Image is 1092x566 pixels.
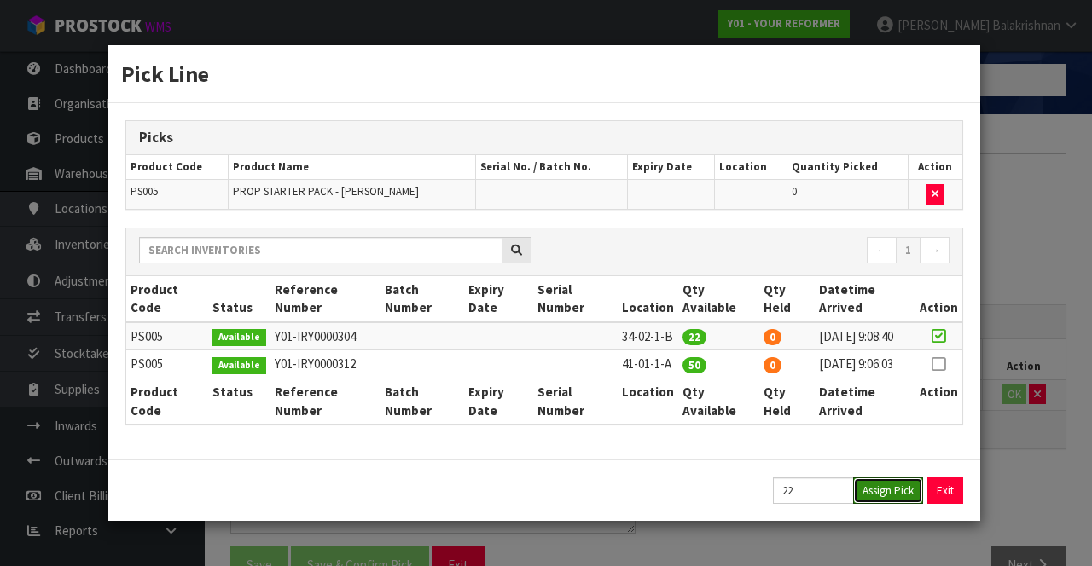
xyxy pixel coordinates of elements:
td: PS005 [126,322,208,350]
a: ← [867,237,897,264]
button: Exit [927,477,963,504]
span: PS005 [131,184,158,199]
nav: Page navigation [557,237,950,267]
th: Batch Number [380,378,464,424]
span: 0 [764,357,781,373]
th: Qty Available [678,378,760,424]
td: Y01-IRY0000312 [270,350,380,378]
span: 0 [792,184,797,199]
input: Quantity Picked [773,477,854,504]
th: Product Code [126,276,208,322]
button: Assign Pick [853,477,923,504]
th: Product Name [228,155,475,180]
span: Available [212,357,266,374]
th: Action [908,155,962,180]
th: Location [715,155,787,180]
th: Serial Number [533,276,617,322]
th: Qty Available [678,276,760,322]
th: Serial Number [533,378,617,424]
th: Expiry Date [464,276,533,322]
span: PROP STARTER PACK - [PERSON_NAME] [233,184,419,199]
span: 0 [764,329,781,345]
td: 34-02-1-B [618,322,678,350]
span: 50 [682,357,706,373]
th: Action [915,378,962,424]
th: Location [618,276,678,322]
th: Batch Number [380,276,464,322]
th: Status [208,378,270,424]
th: Action [915,276,962,322]
th: Qty Held [759,276,815,322]
h3: Picks [139,130,950,146]
th: Reference Number [270,378,380,424]
th: Product Code [126,378,208,424]
span: 22 [682,329,706,345]
td: [DATE] 9:06:03 [815,350,915,378]
th: Quantity Picked [787,155,908,180]
input: Search inventories [139,237,502,263]
th: Reference Number [270,276,380,322]
td: [DATE] 9:08:40 [815,322,915,350]
th: Status [208,276,270,322]
th: Qty Held [759,378,815,424]
td: 41-01-1-A [618,350,678,378]
th: Product Code [126,155,228,180]
h3: Pick Line [121,58,967,90]
a: 1 [896,237,921,264]
a: → [920,237,950,264]
span: Available [212,329,266,346]
td: PS005 [126,350,208,378]
th: Location [618,378,678,424]
td: Y01-IRY0000304 [270,322,380,350]
th: Expiry Date [627,155,714,180]
th: Datetime Arrived [815,378,915,424]
th: Serial No. / Batch No. [475,155,627,180]
th: Expiry Date [464,378,533,424]
th: Datetime Arrived [815,276,915,322]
